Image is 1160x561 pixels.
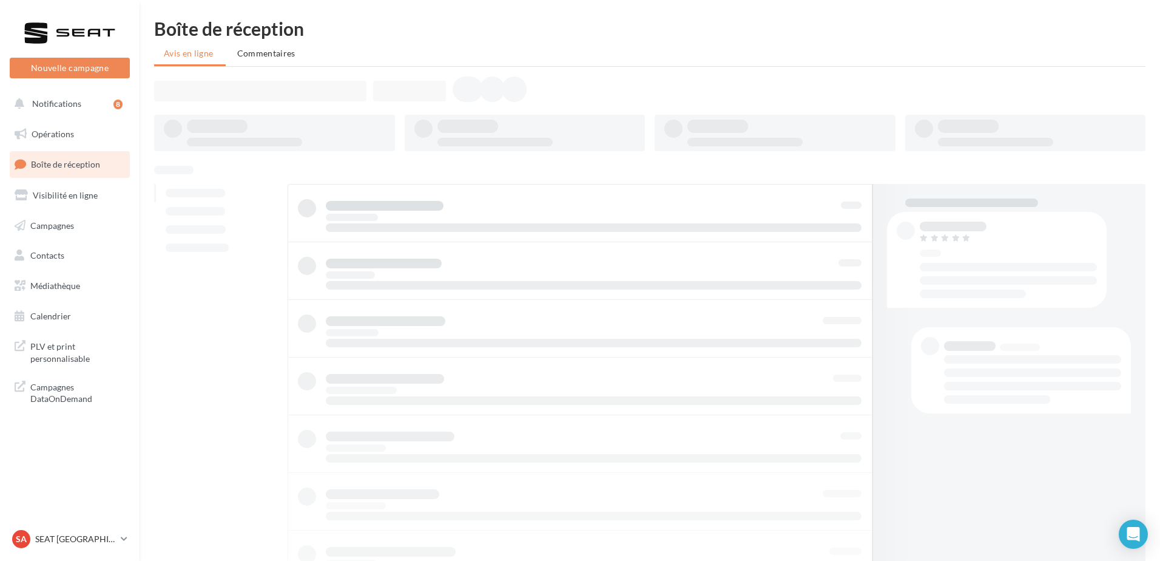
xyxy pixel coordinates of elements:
a: Calendrier [7,304,132,329]
div: 8 [113,100,123,109]
span: SA [16,533,27,545]
a: Campagnes DataOnDemand [7,374,132,410]
span: Calendrier [30,311,71,321]
a: PLV et print personnalisable [7,333,132,369]
button: Nouvelle campagne [10,58,130,78]
div: Boîte de réception [154,19,1145,38]
a: Campagnes [7,213,132,239]
span: Notifications [32,98,81,109]
button: Notifications 8 [7,91,127,117]
a: Visibilité en ligne [7,183,132,208]
span: Contacts [30,250,64,260]
a: Opérations [7,121,132,147]
a: Contacts [7,243,132,268]
span: Campagnes DataOnDemand [30,379,125,405]
span: Boîte de réception [31,159,100,169]
span: Commentaires [237,48,295,58]
span: Campagnes [30,220,74,230]
span: Médiathèque [30,280,80,291]
a: Médiathèque [7,273,132,299]
span: PLV et print personnalisable [30,338,125,364]
a: Boîte de réception [7,151,132,177]
p: SEAT [GEOGRAPHIC_DATA] [35,533,116,545]
div: Open Intercom Messenger [1119,520,1148,549]
span: Visibilité en ligne [33,190,98,200]
a: SA SEAT [GEOGRAPHIC_DATA] [10,528,130,551]
span: Opérations [32,129,74,139]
